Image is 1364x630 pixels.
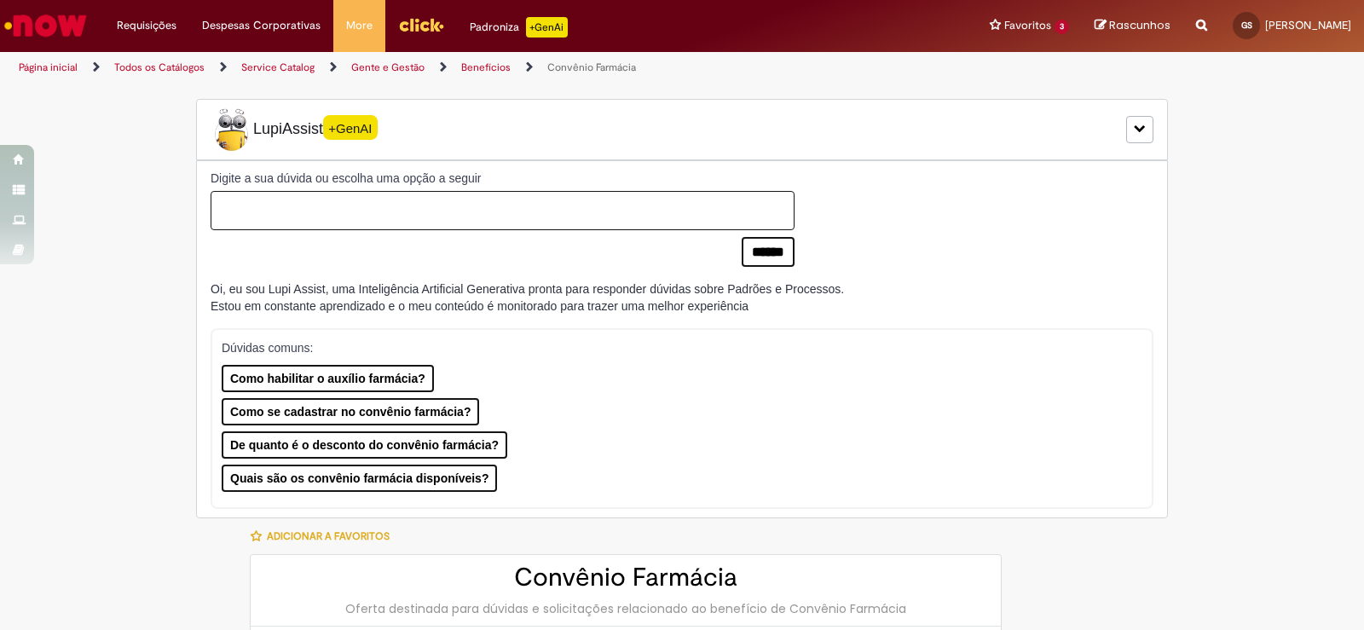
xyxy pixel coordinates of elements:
div: Oi, eu sou Lupi Assist, uma Inteligência Artificial Generativa pronta para responder dúvidas sobr... [211,280,844,315]
ul: Trilhas de página [13,52,897,84]
span: Requisições [117,17,176,34]
div: Padroniza [470,17,568,38]
a: Convênio Farmácia [547,61,636,74]
span: Favoritos [1004,17,1051,34]
a: Página inicial [19,61,78,74]
span: [PERSON_NAME] [1265,18,1351,32]
button: De quanto é o desconto do convênio farmácia? [222,431,507,459]
p: Dúvidas comuns: [222,339,1124,356]
h2: Convênio Farmácia [268,564,984,592]
button: Adicionar a Favoritos [250,518,399,554]
a: Todos os Catálogos [114,61,205,74]
span: More [346,17,373,34]
span: Rascunhos [1109,17,1170,33]
span: 3 [1055,20,1069,34]
span: Adicionar a Favoritos [267,529,390,543]
a: Gente e Gestão [351,61,425,74]
button: Quais são os convênio farmácia disponíveis? [222,465,497,492]
img: click_logo_yellow_360x200.png [398,12,444,38]
span: +GenAI [323,115,378,140]
div: Oferta destinada para dúvidas e solicitações relacionado ao benefício de Convênio Farmácia [268,600,984,617]
img: Lupi [211,108,253,151]
label: Digite a sua dúvida ou escolha uma opção a seguir [211,170,795,187]
span: Despesas Corporativas [202,17,321,34]
a: Service Catalog [241,61,315,74]
img: ServiceNow [2,9,90,43]
button: Como se cadastrar no convênio farmácia? [222,398,479,425]
span: LupiAssist [211,108,378,151]
p: +GenAi [526,17,568,38]
a: Benefícios [461,61,511,74]
button: Como habilitar o auxílio farmácia? [222,365,434,392]
div: LupiLupiAssist+GenAI [196,99,1168,160]
a: Rascunhos [1095,18,1170,34]
span: GS [1241,20,1252,31]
